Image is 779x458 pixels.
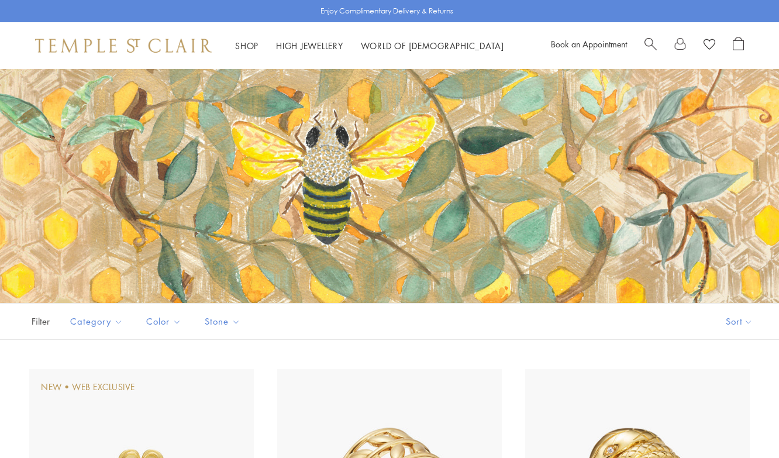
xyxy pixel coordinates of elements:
[361,40,504,51] a: World of [DEMOGRAPHIC_DATA]World of [DEMOGRAPHIC_DATA]
[196,308,249,335] button: Stone
[320,5,453,17] p: Enjoy Complimentary Delivery & Returns
[551,38,627,50] a: Book an Appointment
[644,37,657,54] a: Search
[721,403,767,446] iframe: Gorgias live chat messenger
[199,314,249,329] span: Stone
[235,39,504,53] nav: Main navigation
[137,308,190,335] button: Color
[35,39,212,53] img: Temple St. Clair
[235,40,258,51] a: ShopShop
[64,314,132,329] span: Category
[699,304,779,339] button: Show sort by
[61,308,132,335] button: Category
[41,381,135,394] div: New • Web Exclusive
[733,37,744,54] a: Open Shopping Bag
[704,37,715,54] a: View Wishlist
[276,40,343,51] a: High JewelleryHigh Jewellery
[140,314,190,329] span: Color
